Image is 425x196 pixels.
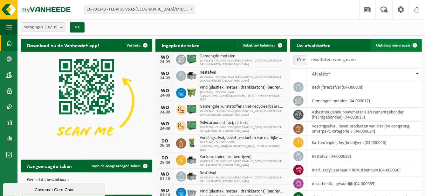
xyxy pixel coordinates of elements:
[159,60,171,64] div: 24-09
[21,22,66,32] button: Vestigingen(10/10)
[200,155,284,160] span: Karton/papier, los (bedrijven)
[159,55,171,60] div: WO
[200,54,284,59] span: Gemengde metalen
[127,43,141,47] span: Verberg
[200,70,284,75] span: Restafval
[200,104,284,109] span: Gemengde kunststoffen (niet-recycleerbaar), exclusief pvc
[159,71,171,76] div: WO
[200,90,284,102] span: 10-973149 - FLUVIUS-VS02-[GEOGRAPHIC_DATA]/[GEOGRAPHIC_DATA]-INFRA KK BRUGGE 2025
[24,23,58,32] span: Vestigingen
[307,94,422,108] td: gemengde metalen (04-000017)
[70,22,85,33] button: OK
[21,52,152,151] img: Download de VHEPlus App
[307,136,422,149] td: karton/papier, los (bedrijven) (04-000026)
[3,182,106,196] iframe: chat widget
[159,76,171,81] div: 24-09
[312,72,330,77] span: Afvalstof
[200,75,284,83] span: 10-791348 - FLUVIUS VS02-[GEOGRAPHIC_DATA]/MIDDENKUST-OPHAALPUNTEN [GEOGRAPHIC_DATA]
[159,188,171,193] div: WO
[307,108,422,122] td: asbesthoudende bouwmaterialen cementgebonden (hechtgebonden) (04-000023)
[307,122,422,136] td: voedingsafval, bevat producten van dierlijke oorsprong, onverpakt, categorie 3 (04-000024)
[307,177,422,191] td: absorbentia, gevaarlijk (04-000055)
[159,127,171,131] div: 24-09
[371,39,421,52] a: Ophaling aanvragen
[290,39,337,51] h2: Uw afvalstoffen
[200,85,284,90] span: Pmd (plastiek, metaal, drankkartons) (bedrijven)
[186,104,197,115] img: PB-HB-1400-HPE-GN-01
[84,5,195,14] span: 10-791343 - FLUVIUS VS02-BRUGGE/MIDDENKUST
[200,176,284,184] span: 10-791348 - FLUVIUS VS02-[GEOGRAPHIC_DATA]/MIDDENKUST-OPHAALPUNTEN [GEOGRAPHIC_DATA]
[159,88,171,93] div: WO
[307,80,422,94] td: bedrijfsrestafval (04-000008)
[159,177,171,181] div: 01-10
[186,171,197,181] img: WB-5000-GAL-GY-01
[311,57,356,62] label: resultaten weergeven
[159,172,171,177] div: WO
[200,171,284,176] span: Restafval
[237,39,286,52] a: Bekijk uw kalender
[186,154,197,165] img: WB-5000-GAL-GY-01
[159,93,171,98] div: 24-09
[159,144,171,148] div: 25-09
[159,161,171,165] div: 25-09
[200,141,284,152] span: 10-973149 - FLUVIUS-VS02-[GEOGRAPHIC_DATA]/[GEOGRAPHIC_DATA]-INFRA KK BRUGGE 2025
[200,109,284,117] span: 10-791348 - FLUVIUS VS02-[GEOGRAPHIC_DATA]/MIDDENKUST-OPHAALPUNTEN [GEOGRAPHIC_DATA]
[200,135,284,141] span: Voedingsafval, bevat producten van dierlijke oorsprong, onverpakt, categorie 3
[21,160,78,172] h2: Aangevraagde taken
[186,70,197,81] img: WB-5000-GAL-GY-01
[45,25,58,29] count: (10/10)
[200,126,284,133] span: 10-791348 - FLUVIUS VS02-[GEOGRAPHIC_DATA]/MIDDENKUST-OPHAALPUNTEN [GEOGRAPHIC_DATA]
[243,43,275,47] span: Bekijk uw kalender
[21,39,106,51] h2: Download nu de Vanheede+ app!
[186,137,197,148] img: WB-0140-HPE-GN-50
[200,120,284,126] span: Polycarbonaat (pc), naturel
[307,163,422,177] td: inert, recycleerbaar < 80% steenpuin (04-000030)
[159,110,171,115] div: 24-09
[186,87,197,98] img: WB-1100-HPE-GN-50
[376,43,410,47] span: Ophaling aanvragen
[86,160,152,172] a: Toon de aangevraagde taken
[294,56,307,65] span: 10
[155,39,206,51] h2: Ingeplande taken
[200,160,284,167] span: 10-791348 - FLUVIUS VS02-[GEOGRAPHIC_DATA]/MIDDENKUST-OPHAALPUNTEN [GEOGRAPHIC_DATA]
[200,59,284,67] span: 10-791348 - FLUVIUS VS02-[GEOGRAPHIC_DATA]/MIDDENKUST-OPHAALPUNTEN [GEOGRAPHIC_DATA]
[200,189,284,194] span: Pmd (plastiek, metaal, drankkartons) (bedrijven)
[27,178,146,182] p: Geen data beschikbaar.
[91,164,141,168] span: Toon de aangevraagde taken
[159,105,171,110] div: WO
[159,121,171,127] div: WO
[159,139,171,144] div: DO
[307,149,422,163] td: restafval (04-000029)
[293,55,307,65] span: 10
[121,39,152,52] button: Verberg
[186,120,197,131] img: PB-HB-1400-HPE-GN-01
[186,54,197,64] img: PB-HB-1400-HPE-GN-01
[159,156,171,161] div: DO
